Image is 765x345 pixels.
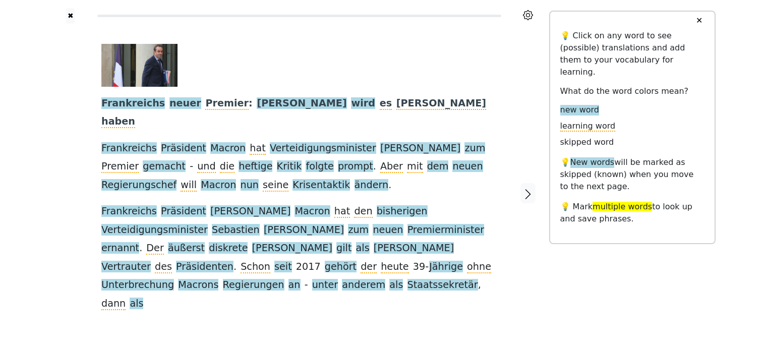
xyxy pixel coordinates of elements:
span: Unterbrechung [101,279,174,292]
span: äußerst [168,242,205,255]
span: heftige [239,160,272,173]
span: hat [250,142,265,155]
span: multiple words [593,202,652,211]
span: Schon [241,261,270,273]
span: : [249,97,253,110]
span: hat [334,205,350,218]
span: 2017 [296,261,321,273]
p: 💡 will be marked as skipped (known) when you move to the next page. [560,156,704,193]
span: neuer [169,97,201,110]
span: und [197,160,216,173]
span: [PERSON_NAME] [264,224,344,237]
span: Premierminister [407,224,485,237]
span: neuen [452,160,483,173]
span: [PERSON_NAME] [252,242,332,255]
span: Der [146,242,163,255]
span: als [356,242,370,255]
span: mit [407,160,423,173]
span: die [220,160,234,173]
span: der [361,261,377,273]
span: Jährige [429,261,463,273]
span: dem [427,160,449,173]
span: diskrete [209,242,248,255]
span: ohne [467,261,491,273]
span: Präsident [161,142,206,155]
span: heute [381,261,408,273]
span: Macron [201,179,236,192]
span: zum [348,224,369,237]
span: nun [241,179,259,192]
span: Frankreichs [101,97,165,110]
span: Frankreichs [101,205,157,218]
span: dann [101,298,126,310]
p: 💡 Mark to look up and save phrases. [560,201,704,225]
button: ✖ [66,8,75,24]
span: Regierungschef [101,179,176,192]
span: ernannt [101,242,139,255]
span: Macrons [178,279,218,292]
span: . [233,261,237,273]
span: Vertrauter [101,261,151,273]
span: Macron [210,142,246,155]
span: neuen [373,224,403,237]
span: new word [560,105,599,116]
span: learning word [560,121,616,132]
span: . [139,242,142,255]
span: . [388,179,391,192]
span: ändern [355,179,389,192]
span: unter [312,279,338,292]
span: bisherigen [377,205,428,218]
span: anderem [342,279,385,292]
span: als [389,279,403,292]
span: Präsident [161,205,206,218]
span: es [380,97,392,110]
span: Staatssekretär [407,279,478,292]
span: - [190,160,193,173]
span: . [373,160,376,173]
span: Kritik [277,160,302,173]
span: zum [464,142,485,155]
span: will [181,179,197,192]
span: Macron [295,205,330,218]
span: haben [101,116,135,128]
span: prompt [338,160,373,173]
span: an [288,279,301,292]
span: Frankreichs [101,142,157,155]
span: gemacht [143,160,186,173]
img: lecornu-100.jpg [101,44,178,87]
span: 39- [413,261,429,273]
h6: What do the word colors mean? [560,86,704,96]
span: , [478,279,481,292]
span: [PERSON_NAME] [210,205,290,218]
span: seine [263,179,288,192]
span: Präsidenten [176,261,233,273]
span: [PERSON_NAME] [380,142,460,155]
span: New words [570,157,615,168]
span: skipped word [560,137,614,148]
span: Verteidigungsminister [101,224,208,237]
span: den [354,205,372,218]
span: des [155,261,172,273]
span: - [305,279,308,292]
span: folgte [306,160,333,173]
span: Regierungen [223,279,284,292]
button: ✕ [690,12,709,30]
p: 💡 Click on any word to see (possible) translations and add them to your vocabulary for learning. [560,30,704,78]
span: Krisentaktik [292,179,350,192]
span: Premier [101,160,139,173]
span: gehört [325,261,357,273]
span: gilt [336,242,351,255]
span: [PERSON_NAME] [396,97,486,110]
span: Aber [380,160,403,173]
span: seit [274,261,292,273]
span: wird [351,97,375,110]
span: [PERSON_NAME] [374,242,454,255]
span: Premier [205,97,249,110]
span: Sebastien [212,224,260,237]
span: Verteidigungsminister [270,142,376,155]
span: als [130,298,143,310]
span: [PERSON_NAME] [257,97,346,110]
